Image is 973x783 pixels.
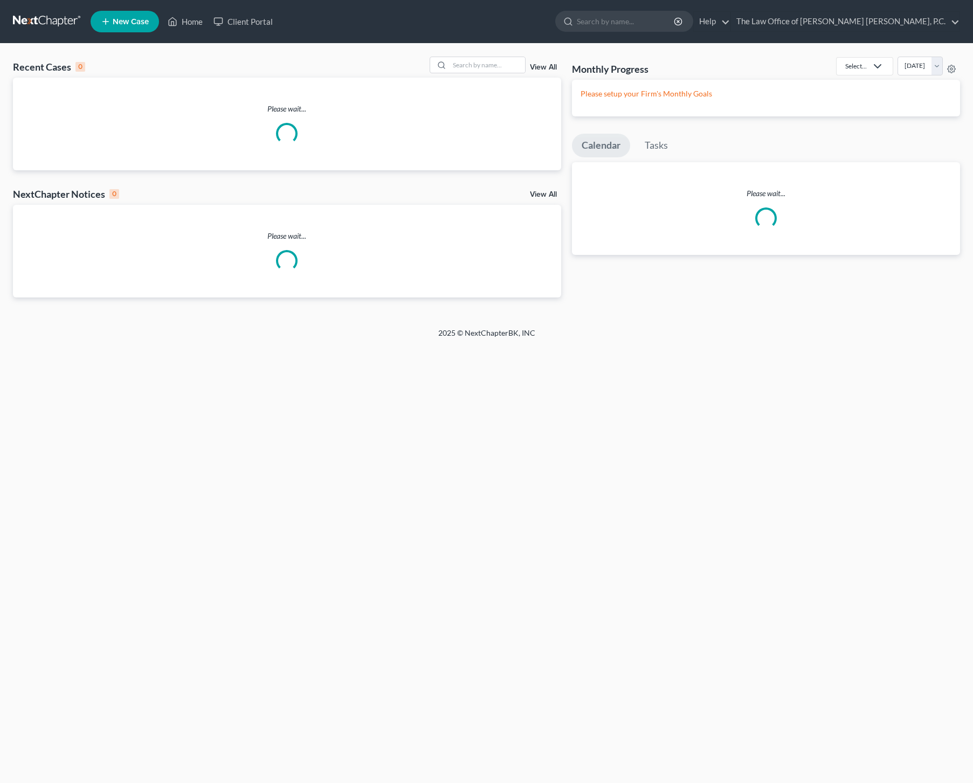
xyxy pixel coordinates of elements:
[845,61,867,71] div: Select...
[208,12,278,31] a: Client Portal
[13,188,119,200] div: NextChapter Notices
[450,57,525,73] input: Search by name...
[13,103,561,114] p: Please wait...
[572,134,630,157] a: Calendar
[694,12,730,31] a: Help
[75,62,85,72] div: 0
[581,88,951,99] p: Please setup your Firm's Monthly Goals
[113,18,149,26] span: New Case
[13,60,85,73] div: Recent Cases
[572,188,960,199] p: Please wait...
[530,191,557,198] a: View All
[109,189,119,199] div: 0
[162,12,208,31] a: Home
[577,11,675,31] input: Search by name...
[572,63,648,75] h3: Monthly Progress
[13,231,561,241] p: Please wait...
[635,134,678,157] a: Tasks
[180,328,794,347] div: 2025 © NextChapterBK, INC
[530,64,557,71] a: View All
[731,12,960,31] a: The Law Office of [PERSON_NAME] [PERSON_NAME], P.C.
